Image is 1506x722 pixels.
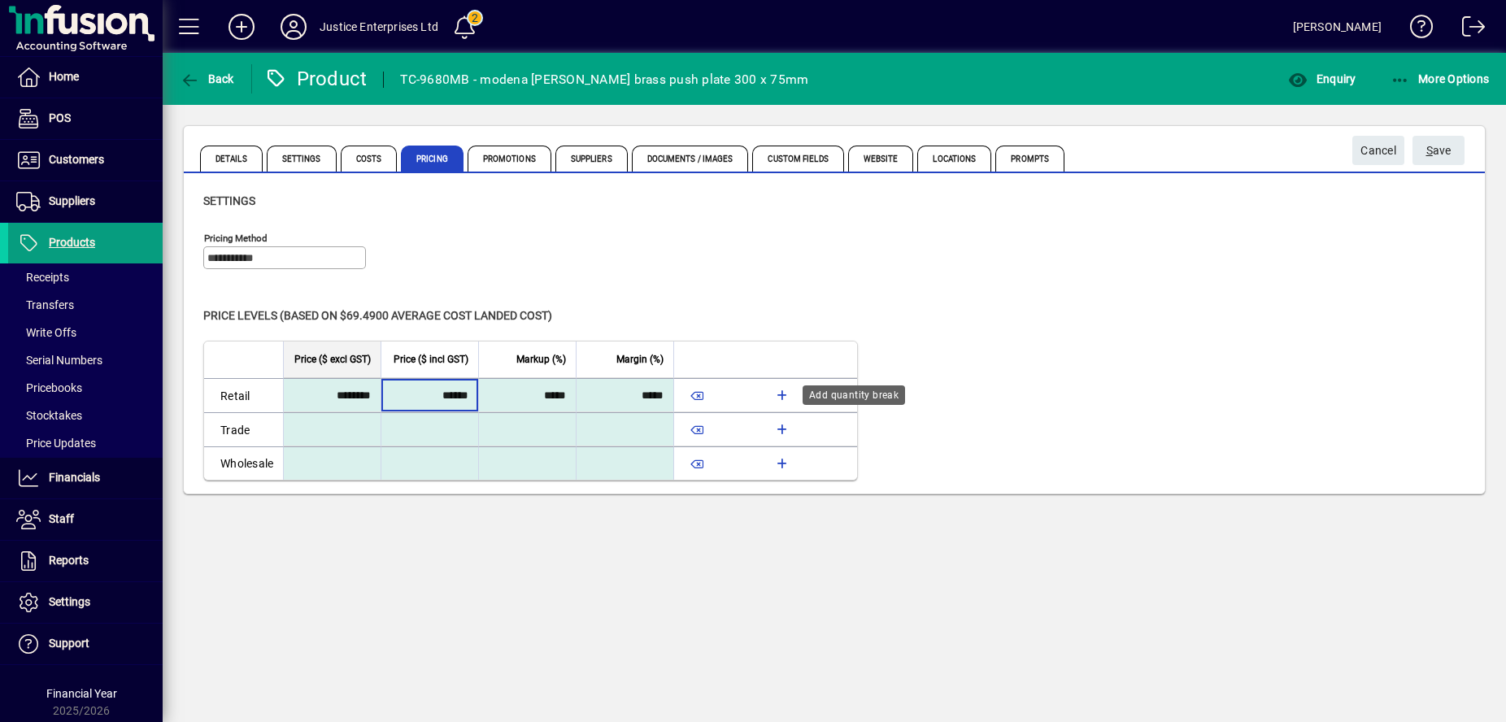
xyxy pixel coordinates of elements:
a: Receipts [8,263,163,291]
a: Support [8,624,163,664]
span: Price levels (based on $69.4900 Average cost landed cost) [203,309,552,322]
span: Customers [49,153,104,166]
a: Financials [8,458,163,498]
span: POS [49,111,71,124]
span: Back [180,72,234,85]
span: Locations [917,146,991,172]
span: Price ($ excl GST) [294,350,371,368]
div: Add quantity break [803,385,905,405]
div: [PERSON_NAME] [1293,14,1382,40]
a: Pricebooks [8,374,163,402]
span: Home [49,70,79,83]
span: Serial Numbers [16,354,102,367]
span: Pricebooks [16,381,82,394]
span: Settings [49,595,90,608]
span: Price Updates [16,437,96,450]
span: Reports [49,554,89,567]
span: Prompts [995,146,1064,172]
div: TC-9680MB - modena [PERSON_NAME] brass push plate 300 x 75mm [400,67,808,93]
a: Home [8,57,163,98]
td: Trade [204,412,283,446]
a: Suppliers [8,181,163,222]
span: Financials [49,471,100,484]
span: Financial Year [46,687,117,700]
span: Receipts [16,271,69,284]
span: Transfers [16,298,74,311]
span: Enquiry [1288,72,1356,85]
span: Pricing [401,146,464,172]
button: More Options [1386,64,1494,94]
button: Profile [268,12,320,41]
button: Add [215,12,268,41]
td: Wholesale [204,446,283,480]
button: Enquiry [1284,64,1360,94]
a: Knowledge Base [1398,3,1434,56]
a: Reports [8,541,163,581]
span: Settings [267,146,337,172]
a: POS [8,98,163,139]
span: S [1426,144,1433,157]
a: Write Offs [8,319,163,346]
button: Back [176,64,238,94]
button: Cancel [1352,136,1404,165]
button: Save [1412,136,1465,165]
span: Cancel [1360,137,1396,164]
mat-label: Pricing method [204,233,268,244]
span: Suppliers [49,194,95,207]
div: Product [264,66,368,92]
span: Staff [49,512,74,525]
span: Settings [203,194,255,207]
span: Stocktakes [16,409,82,422]
div: Justice Enterprises Ltd [320,14,438,40]
span: Write Offs [16,326,76,339]
a: Customers [8,140,163,180]
span: Margin (%) [616,350,664,368]
a: Price Updates [8,429,163,457]
a: Settings [8,582,163,623]
span: Custom Fields [752,146,843,172]
span: Website [848,146,914,172]
span: More Options [1391,72,1490,85]
span: ave [1426,137,1452,164]
span: Details [200,146,263,172]
a: Transfers [8,291,163,319]
span: Products [49,236,95,249]
a: Logout [1450,3,1486,56]
app-page-header-button: Back [163,64,252,94]
a: Serial Numbers [8,346,163,374]
span: Markup (%) [516,350,566,368]
span: Documents / Images [632,146,749,172]
a: Stocktakes [8,402,163,429]
span: Support [49,637,89,650]
td: Retail [204,378,283,412]
a: Staff [8,499,163,540]
span: Promotions [468,146,551,172]
span: Suppliers [555,146,628,172]
span: Costs [341,146,398,172]
span: Price ($ incl GST) [394,350,468,368]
